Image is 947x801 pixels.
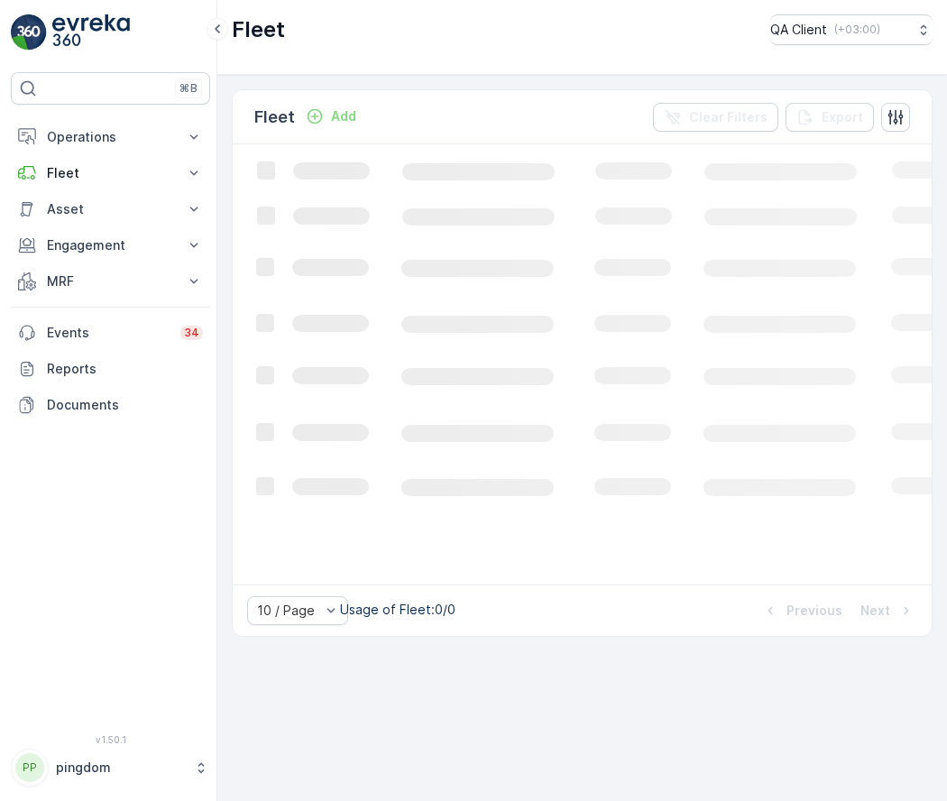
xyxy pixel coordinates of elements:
[47,396,203,414] p: Documents
[47,164,174,182] p: Fleet
[11,315,210,351] a: Events34
[822,108,863,126] p: Export
[11,351,210,387] a: Reports
[232,15,285,44] p: Fleet
[859,600,917,621] button: Next
[340,601,455,619] p: Usage of Fleet : 0/0
[47,324,170,342] p: Events
[184,326,199,340] p: 34
[47,200,174,218] p: Asset
[11,191,210,227] button: Asset
[11,749,210,787] button: PPpingdom
[770,21,827,39] p: QA Client
[653,103,778,132] button: Clear Filters
[11,263,210,299] button: MRF
[11,387,210,423] a: Documents
[786,602,842,620] p: Previous
[11,119,210,155] button: Operations
[47,128,174,146] p: Operations
[299,106,363,127] button: Add
[689,108,768,126] p: Clear Filters
[52,14,130,51] img: logo_light-DOdMpM7g.png
[47,272,174,290] p: MRF
[860,602,890,620] p: Next
[47,360,203,378] p: Reports
[11,734,210,745] span: v 1.50.1
[770,14,933,45] button: QA Client(+03:00)
[47,236,174,254] p: Engagement
[15,753,44,782] div: PP
[56,759,185,777] p: pingdom
[254,105,295,130] p: Fleet
[179,81,198,96] p: ⌘B
[11,155,210,191] button: Fleet
[331,107,356,125] p: Add
[759,600,844,621] button: Previous
[786,103,874,132] button: Export
[834,23,880,37] p: ( +03:00 )
[11,227,210,263] button: Engagement
[11,14,47,51] img: logo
